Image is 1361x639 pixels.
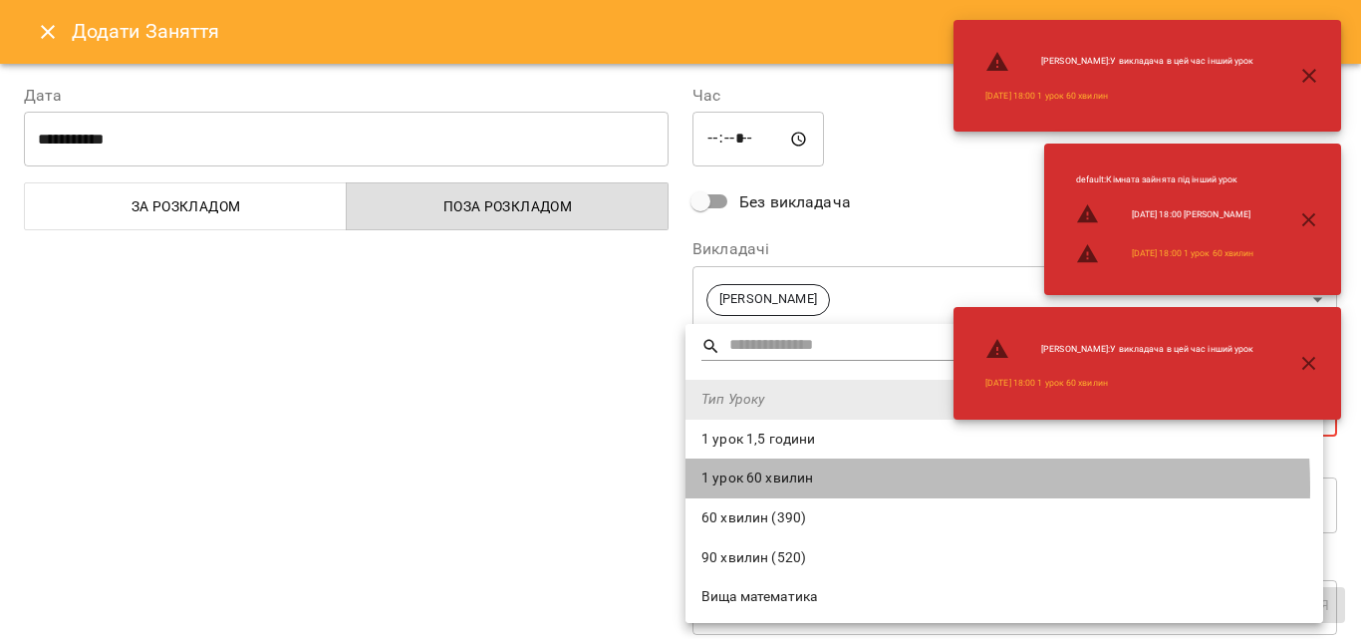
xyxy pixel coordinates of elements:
[701,469,1307,488] span: 1 урок 60 хвилин
[969,329,1269,369] li: [PERSON_NAME] : У викладача в цей час інший урок
[1060,194,1270,234] li: [DATE] 18:00 [PERSON_NAME]
[985,377,1108,390] a: [DATE] 18:00 1 урок 60 хвилин
[701,390,1307,410] span: Тип Уроку
[1060,165,1270,194] li: default : Кімната зайнята під інший урок
[969,42,1269,82] li: [PERSON_NAME] : У викладача в цей час інший урок
[701,587,1307,607] span: Вища математика
[985,90,1108,103] a: [DATE] 18:00 1 урок 60 хвилин
[701,430,1307,450] span: 1 урок 1,5 години
[701,548,1307,568] span: 90 хвилин (520)
[1132,247,1254,260] a: [DATE] 18:00 1 урок 60 хвилин
[701,508,1307,528] span: 60 хвилин (390)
